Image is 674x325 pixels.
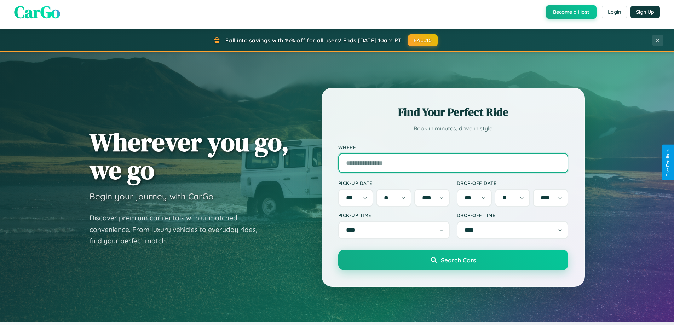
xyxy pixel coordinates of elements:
p: Book in minutes, drive in style [338,123,568,134]
span: Fall into savings with 15% off for all users! Ends [DATE] 10am PT. [225,37,403,44]
label: Pick-up Time [338,212,450,218]
button: Search Cars [338,250,568,270]
span: CarGo [14,0,60,24]
h1: Wherever you go, we go [90,128,289,184]
h3: Begin your journey with CarGo [90,191,214,202]
label: Where [338,144,568,150]
span: Search Cars [441,256,476,264]
p: Discover premium car rentals with unmatched convenience. From luxury vehicles to everyday rides, ... [90,212,266,247]
label: Pick-up Date [338,180,450,186]
button: Become a Host [546,5,597,19]
div: Give Feedback [666,148,670,177]
button: FALL15 [408,34,438,46]
label: Drop-off Date [457,180,568,186]
button: Sign Up [630,6,660,18]
h2: Find Your Perfect Ride [338,104,568,120]
button: Login [602,6,627,18]
label: Drop-off Time [457,212,568,218]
